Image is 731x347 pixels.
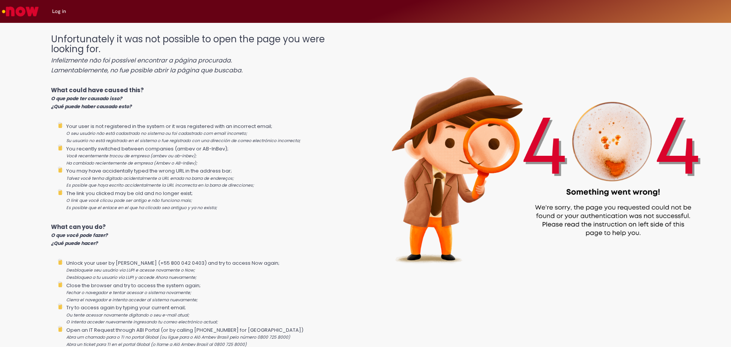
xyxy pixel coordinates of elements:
[66,312,189,318] i: Ou tente acessar novamente digitando o seu e-mail atual;
[66,176,234,181] i: Talvez você tenha digitado acidentalmente a URL errada na barra de endereços;
[66,205,217,211] i: Es posible que el enlace en el que ha clicado sea antiguo y ya no exista;
[51,240,98,246] i: ¿Qué puede hacer?
[66,138,300,144] i: Su usuario no está registrado en el sistema o fue registrado con una dirección de correo electrón...
[51,103,132,110] i: ¿Qué puede haber causado esto?
[51,95,122,102] i: O que pode ter causado isso?
[66,334,290,340] i: Abra um chamado para o TI no portal Global (ou ligue para o Alô Ambev Brasil pelo número 0800 725...
[51,232,108,238] i: O que você pode fazer?
[51,223,357,247] p: What can you do?
[66,189,357,211] li: The link you clicked may be old and no longer exist;
[51,34,357,75] h1: Unfortunately it was not possible to open the page you were looking for.
[66,319,218,325] i: O intenta acceder nuevamente ingresando tu correo electrónico actual;
[66,166,357,189] li: You may have accidentally typed the wrong URL in the address bar;
[66,144,357,167] li: You recently switched between companies (ambev or AB-InBev);
[51,66,243,75] i: Lamentablemente, no fue posible abrir la página que buscaba.
[66,275,196,280] i: Desbloquea a tu usuario vía LUPI y accede Ahora nuevamente;
[66,290,191,296] i: Fechar o navegador e tentar acessar o sistema novamente;
[66,259,357,281] li: Unlock your user by [PERSON_NAME] (+55 800 042 0403) and try to access Now again;
[66,131,247,136] i: O seu usuário não está cadastrado no sistema ou foi cadastrado com email incorreto;
[66,297,198,303] i: Cierra el navegador e intenta acceder al sistema nuevamente;
[357,27,731,288] img: 404_ambev_new.png
[66,153,196,159] i: Você recentemente trocou de empresa (ambev ou ab-inbev);
[1,4,40,19] img: ServiceNow
[66,303,357,326] li: Try to access again by typing your current email;
[66,198,192,203] i: O link que você clicou pode ser antigo e não funciona mais;
[66,182,254,188] i: Es posible que haya escrito accidentalmente la URL incorrecta en la barra de direcciones;
[51,56,232,65] i: Infelizmente não foi possível encontrar a página procurada.
[66,281,357,304] li: Close the browser and try to access the system again;
[66,122,357,144] li: Your user is not registered in the system or it was registered with an incorrect email;
[51,86,357,110] p: What could have caused this?
[66,267,195,273] i: Desbloqueie seu usuário via LUPI e acesse novamente o Now;
[66,160,197,166] i: Ha cambiado recientemente de empresa (Ambev o AB-InBev);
